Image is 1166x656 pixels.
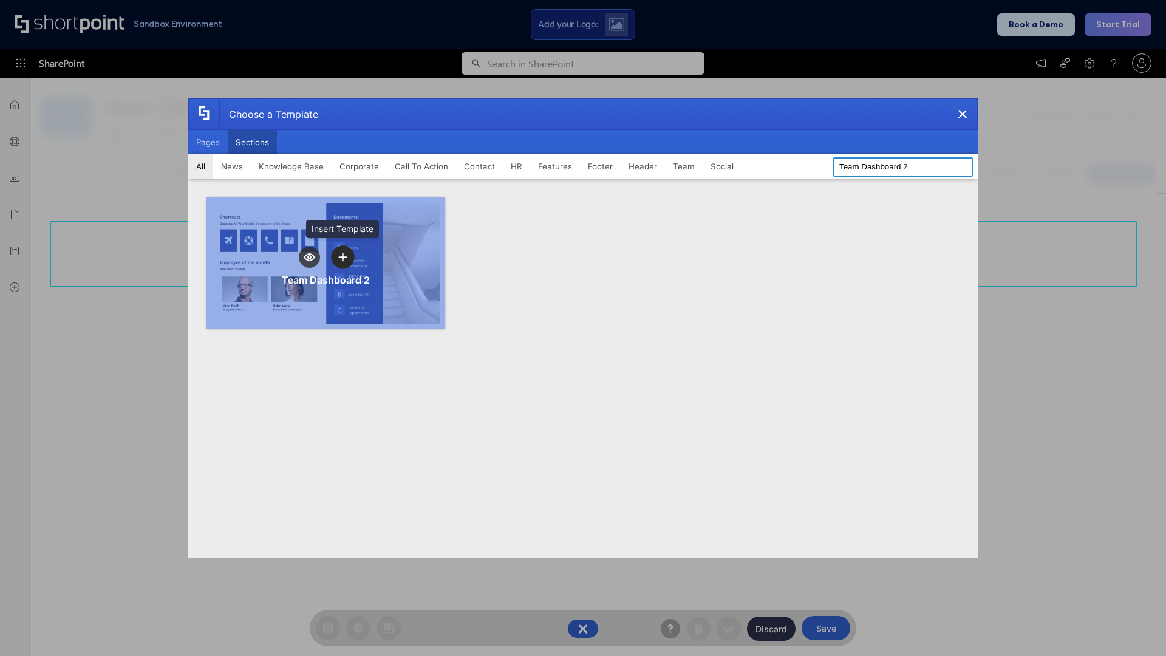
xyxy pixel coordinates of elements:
[833,157,973,177] input: Search
[1105,598,1166,656] iframe: Chat Widget
[503,154,530,179] button: HR
[530,154,580,179] button: Features
[387,154,456,179] button: Call To Action
[188,130,228,154] button: Pages
[665,154,703,179] button: Team
[456,154,503,179] button: Contact
[332,154,387,179] button: Corporate
[580,154,621,179] button: Footer
[219,99,318,129] div: Choose a Template
[282,274,370,286] div: Team Dashboard 2
[703,154,742,179] button: Social
[213,154,251,179] button: News
[188,154,213,179] button: All
[251,154,332,179] button: Knowledge Base
[621,154,665,179] button: Header
[188,98,978,558] div: template selector
[228,130,277,154] button: Sections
